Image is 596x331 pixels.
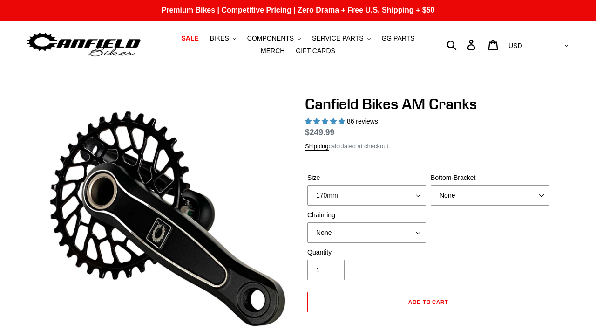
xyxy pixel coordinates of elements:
[307,210,426,220] label: Chainring
[205,32,241,45] button: BIKES
[305,143,329,151] a: Shipping
[305,142,552,151] div: calculated at checkout.
[210,34,229,42] span: BIKES
[305,117,347,125] span: 4.97 stars
[261,47,284,55] span: MERCH
[408,298,449,305] span: Add to cart
[377,32,419,45] a: GG PARTS
[307,173,426,183] label: Size
[307,248,426,257] label: Quantity
[176,32,203,45] a: SALE
[431,173,549,183] label: Bottom-Bracket
[305,128,334,137] span: $249.99
[243,32,305,45] button: COMPONENTS
[181,34,198,42] span: SALE
[307,32,375,45] button: SERVICE PARTS
[312,34,363,42] span: SERVICE PARTS
[26,30,142,60] img: Canfield Bikes
[307,292,549,312] button: Add to cart
[247,34,294,42] span: COMPONENTS
[296,47,335,55] span: GIFT CARDS
[256,45,289,57] a: MERCH
[381,34,414,42] span: GG PARTS
[305,95,552,113] h1: Canfield Bikes AM Cranks
[347,117,378,125] span: 86 reviews
[291,45,340,57] a: GIFT CARDS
